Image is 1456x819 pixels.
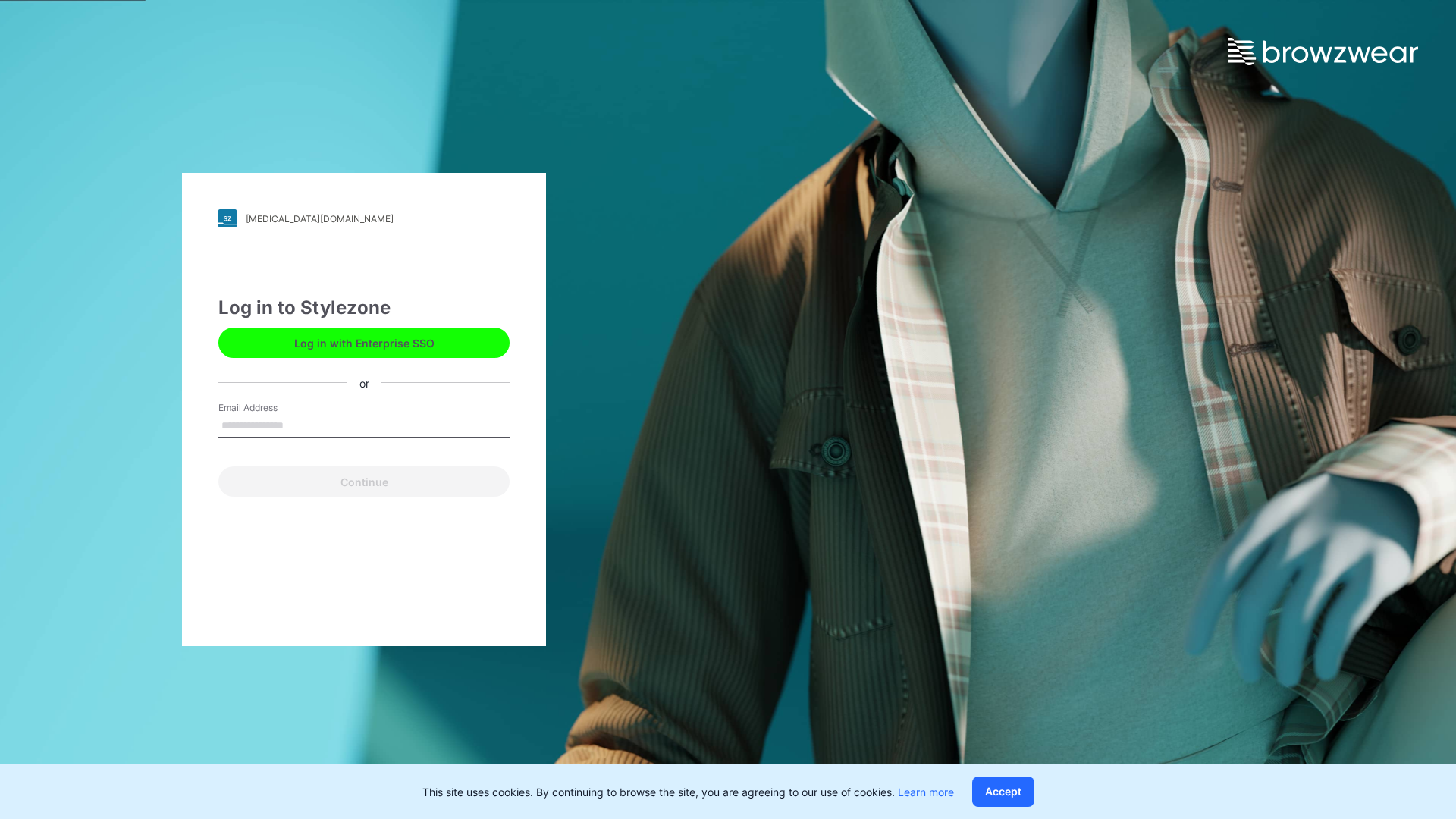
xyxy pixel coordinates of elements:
[347,375,381,391] div: or
[218,209,237,227] img: stylezone-logo.562084cfcfab977791bfbf7441f1a819.svg
[218,401,325,415] label: Email Address
[422,784,954,800] p: This site uses cookies. By continuing to browse the site, you are agreeing to our use of cookies.
[218,328,510,358] button: Log in with Enterprise SSO
[218,294,510,322] div: Log in to Stylezone
[1228,38,1418,65] img: browzwear-logo.e42bd6dac1945053ebaf764b6aa21510.svg
[246,213,394,224] div: [MEDICAL_DATA][DOMAIN_NAME]
[898,786,954,799] a: Learn more
[972,777,1034,807] button: Accept
[218,209,510,227] a: [MEDICAL_DATA][DOMAIN_NAME]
